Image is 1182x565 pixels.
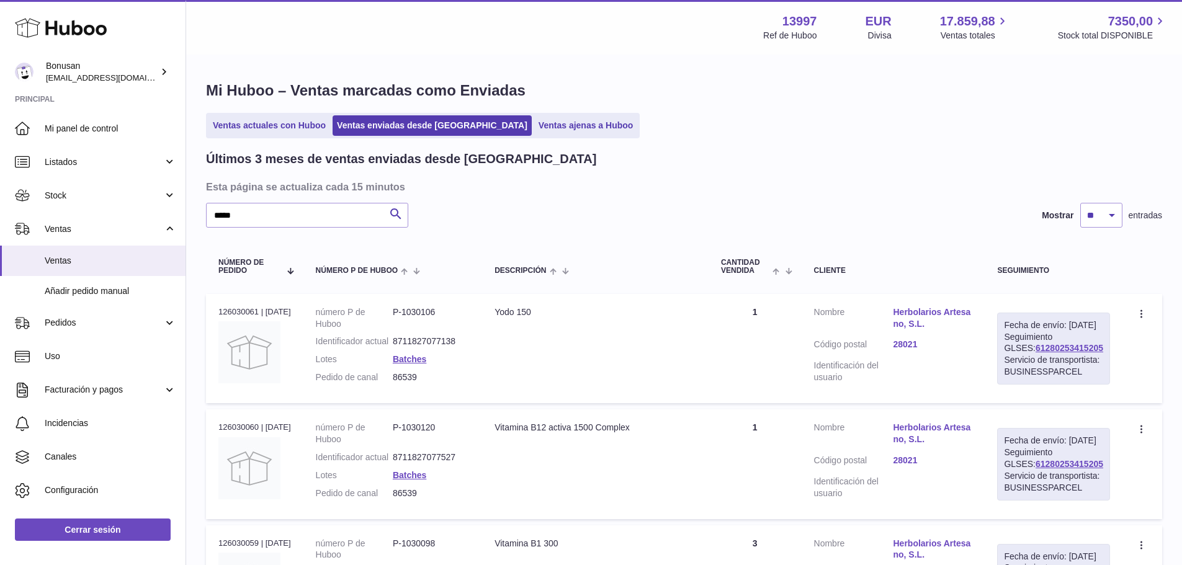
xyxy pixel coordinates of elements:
[721,259,769,275] span: Cantidad vendida
[393,336,470,347] dd: 8711827077138
[814,267,973,275] div: Cliente
[1004,319,1103,331] div: Fecha de envío: [DATE]
[45,190,163,202] span: Stock
[495,267,546,275] span: Descripción
[1004,354,1103,378] div: Servicio de transportista: BUSINESSPARCEL
[997,313,1110,385] div: Seguimiento GLSES:
[316,452,393,463] dt: Identificador actual
[941,30,1010,42] span: Ventas totales
[15,63,34,81] img: info@bonusan.es
[218,422,291,433] div: 126030060 | [DATE]
[763,30,817,42] div: Ref de Huboo
[868,30,892,42] div: Divisa
[709,409,802,518] td: 1
[218,538,291,549] div: 126030059 | [DATE]
[393,371,470,383] dd: 86539
[865,13,891,30] strong: EUR
[206,81,1162,100] h1: Mi Huboo – Ventas marcadas como Enviadas
[46,73,182,82] span: [EMAIL_ADDRESS][DOMAIN_NAME]
[208,115,330,136] a: Ventas actuales con Huboo
[45,223,163,235] span: Ventas
[782,13,817,30] strong: 13997
[316,487,393,499] dt: Pedido de canal
[814,422,893,448] dt: Nombre
[333,115,532,136] a: Ventas enviadas desde [GEOGRAPHIC_DATA]
[893,339,972,350] a: 28021
[15,518,171,541] a: Cerrar sesión
[218,259,280,275] span: Número de pedido
[45,417,176,429] span: Incidencias
[316,469,393,481] dt: Lotes
[45,451,176,463] span: Canales
[393,470,426,480] a: Batches
[206,151,596,167] h2: Últimos 3 meses de ventas enviadas desde [GEOGRAPHIC_DATA]
[814,360,893,383] dt: Identificación del usuario
[997,267,1110,275] div: Seguimiento
[1042,210,1073,221] label: Mostrar
[45,123,176,135] span: Mi panel de control
[814,476,893,499] dt: Identificación del usuario
[218,306,291,318] div: 126030061 | [DATE]
[893,306,972,330] a: Herbolarios Artesano, S.L.
[46,60,158,84] div: Bonusan
[316,538,393,561] dt: número P de Huboo
[495,306,696,318] div: Yodo 150
[316,422,393,445] dt: número P de Huboo
[393,306,470,330] dd: P-1030106
[45,484,176,496] span: Configuración
[814,538,893,564] dt: Nombre
[316,371,393,383] dt: Pedido de canal
[709,294,802,403] td: 1
[316,354,393,365] dt: Lotes
[206,180,1159,194] h3: Esta página se actualiza cada 15 minutos
[495,422,696,434] div: Vitamina B12 activa 1500 Complex
[316,267,398,275] span: número P de Huboo
[814,306,893,333] dt: Nombre
[495,538,696,549] div: Vitamina B1 300
[534,115,638,136] a: Ventas ajenas a Huboo
[45,384,163,396] span: Facturación y pagos
[1129,210,1162,221] span: entradas
[393,422,470,445] dd: P-1030120
[814,339,893,354] dt: Código postal
[45,255,176,267] span: Ventas
[218,437,280,499] img: no-photo.jpg
[1004,435,1103,447] div: Fecha de envío: [DATE]
[316,306,393,330] dt: número P de Huboo
[1004,551,1103,563] div: Fecha de envío: [DATE]
[997,428,1110,500] div: Seguimiento GLSES:
[393,487,470,499] dd: 86539
[893,422,972,445] a: Herbolarios Artesano, S.L.
[1036,459,1103,469] a: 61280253415205
[45,317,163,329] span: Pedidos
[1058,13,1167,42] a: 7350,00 Stock total DISPONIBLE
[316,336,393,347] dt: Identificador actual
[940,13,1010,42] a: 17.859,88 Ventas totales
[814,455,893,469] dt: Código postal
[1004,470,1103,494] div: Servicio de transportista: BUSINESSPARCEL
[940,13,995,30] span: 17.859,88
[393,452,470,463] dd: 8711827077527
[45,156,163,168] span: Listados
[1036,343,1103,353] a: 61280253415205
[1058,30,1167,42] span: Stock total DISPONIBLE
[393,538,470,561] dd: P-1030098
[893,538,972,561] a: Herbolarios Artesano, S.L.
[45,285,176,297] span: Añadir pedido manual
[893,455,972,466] a: 28021
[45,350,176,362] span: Uso
[393,354,426,364] a: Batches
[1108,13,1153,30] span: 7350,00
[218,321,280,383] img: no-photo.jpg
